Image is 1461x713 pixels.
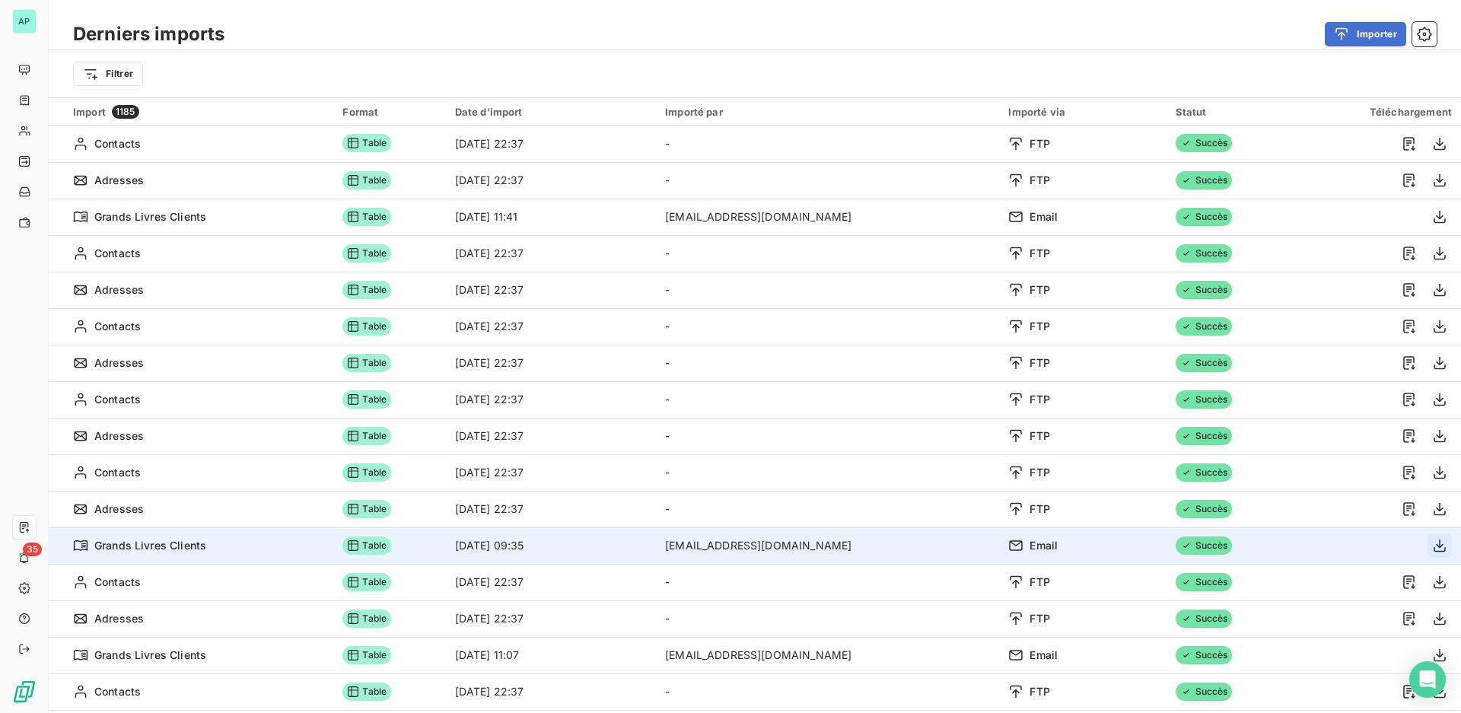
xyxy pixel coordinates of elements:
div: Open Intercom Messenger [1409,661,1446,698]
div: Téléchargement [1301,106,1452,118]
span: FTP [1030,319,1049,334]
td: - [656,235,999,272]
div: Format [342,106,436,118]
span: Contacts [94,575,141,590]
span: Table [342,354,391,372]
td: [DATE] 22:37 [446,418,656,454]
span: FTP [1030,428,1049,444]
span: Table [342,610,391,628]
span: FTP [1030,501,1049,517]
span: FTP [1030,392,1049,407]
span: Adresses [94,611,144,626]
span: Contacts [94,465,141,480]
span: Succès [1176,500,1233,518]
span: Table [342,646,391,664]
span: Table [342,500,391,518]
span: Table [342,244,391,263]
span: Table [342,281,391,299]
td: - [656,308,999,345]
span: Succès [1176,573,1233,591]
span: FTP [1030,465,1049,480]
span: Succès [1176,354,1233,372]
span: Succès [1176,244,1233,263]
span: Adresses [94,501,144,517]
td: [DATE] 22:37 [446,564,656,600]
td: - [656,126,999,162]
span: 1185 [112,105,139,119]
td: - [656,418,999,454]
span: Table [342,573,391,591]
span: Grands Livres Clients [94,209,206,224]
td: [DATE] 22:37 [446,308,656,345]
span: Succès [1176,208,1233,226]
td: - [656,491,999,527]
span: FTP [1030,246,1049,261]
td: - [656,673,999,710]
td: [DATE] 11:41 [446,199,656,235]
span: Table [342,208,391,226]
span: Contacts [94,246,141,261]
button: Filtrer [73,62,143,86]
td: [EMAIL_ADDRESS][DOMAIN_NAME] [656,527,999,564]
span: Contacts [94,136,141,151]
span: Succès [1176,683,1233,701]
span: FTP [1030,611,1049,626]
span: Adresses [94,173,144,188]
td: [DATE] 22:37 [446,272,656,308]
td: - [656,272,999,308]
span: Email [1030,209,1058,224]
span: Succès [1176,171,1233,189]
span: Adresses [94,355,144,371]
td: - [656,381,999,418]
td: [DATE] 09:35 [446,527,656,564]
span: Table [342,536,391,555]
div: Import [73,105,324,119]
span: Contacts [94,684,141,699]
span: Email [1030,648,1058,663]
td: [DATE] 22:37 [446,126,656,162]
td: [EMAIL_ADDRESS][DOMAIN_NAME] [656,199,999,235]
span: Email [1030,538,1058,553]
span: FTP [1030,282,1049,298]
span: FTP [1030,575,1049,590]
span: FTP [1030,136,1049,151]
span: FTP [1030,684,1049,699]
td: - [656,564,999,600]
span: Contacts [94,392,141,407]
span: FTP [1030,173,1049,188]
span: Succès [1176,281,1233,299]
span: Succès [1176,317,1233,336]
span: Table [342,427,391,445]
td: - [656,454,999,491]
div: Date d’import [455,106,647,118]
div: Statut [1176,106,1284,118]
td: - [656,345,999,381]
span: Table [342,390,391,409]
div: AP [12,9,37,33]
span: 35 [23,543,42,556]
span: Table [342,171,391,189]
span: Succès [1176,390,1233,409]
div: Importé par [665,106,990,118]
td: [DATE] 11:07 [446,637,656,673]
span: Succès [1176,610,1233,628]
span: Table [342,683,391,701]
td: [DATE] 22:37 [446,673,656,710]
td: - [656,162,999,199]
td: [DATE] 22:37 [446,600,656,637]
span: Succès [1176,536,1233,555]
td: [DATE] 22:37 [446,162,656,199]
img: Logo LeanPay [12,680,37,704]
span: Succès [1176,427,1233,445]
span: FTP [1030,355,1049,371]
td: [DATE] 22:37 [446,454,656,491]
span: Succès [1176,646,1233,664]
span: Table [342,463,391,482]
span: Table [342,317,391,336]
td: [DATE] 22:37 [446,235,656,272]
td: [DATE] 22:37 [446,491,656,527]
span: Adresses [94,282,144,298]
span: Succès [1176,463,1233,482]
span: Table [342,134,391,152]
h3: Derniers imports [73,21,224,48]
